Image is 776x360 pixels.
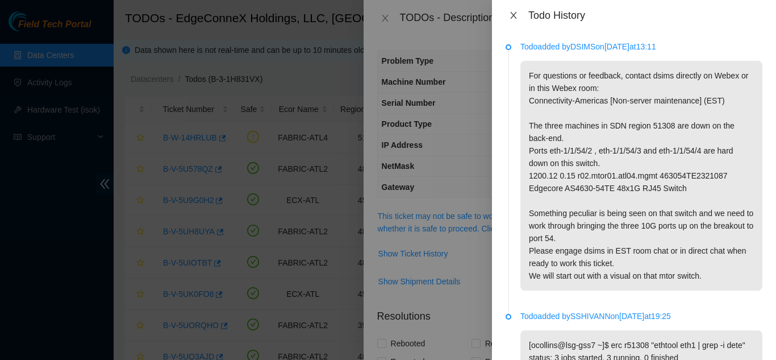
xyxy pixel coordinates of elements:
[528,9,762,22] div: Todo History
[509,11,518,20] span: close
[520,40,762,53] p: Todo added by DSIMS on [DATE] at 13:11
[506,10,521,21] button: Close
[520,310,762,322] p: Todo added by SSHIVANN on [DATE] at 19:25
[520,61,762,291] p: For questions or feedback, contact dsims directly on Webex or in this Webex room: Connectivity-Am...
